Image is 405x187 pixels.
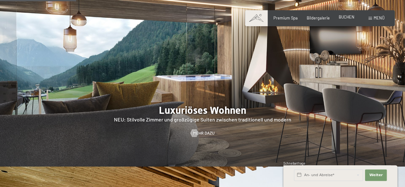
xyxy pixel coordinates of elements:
[190,130,215,136] a: Mehr dazu
[365,169,387,181] button: Weiter
[283,161,305,165] span: Schnellanfrage
[369,173,383,178] span: Weiter
[307,15,330,20] a: Bildergalerie
[193,130,215,136] span: Mehr dazu
[374,15,385,20] span: Menü
[273,15,298,20] a: Premium Spa
[339,14,354,19] a: BUCHEN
